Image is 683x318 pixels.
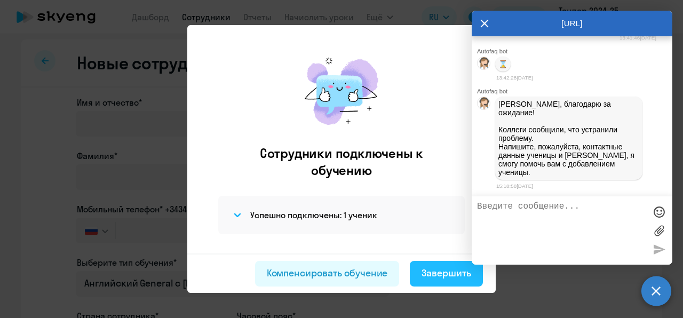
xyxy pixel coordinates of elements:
h4: Успешно подключены: 1 ученик [250,209,377,221]
button: Компенсировать обучение [255,261,400,287]
div: Компенсировать обучение [267,266,388,280]
div: Autofaq bot [477,48,672,54]
label: Лимит 10 файлов [651,222,667,238]
p: ⌛️ [498,60,507,68]
time: 13:41:46[DATE] [620,35,656,41]
div: Завершить [422,266,471,280]
h2: Сотрудники подключены к обучению [239,145,444,179]
img: bot avatar [478,57,491,73]
div: Autofaq bot [477,88,672,94]
time: 13:42:28[DATE] [496,75,533,81]
img: bot avatar [478,97,491,113]
p: [PERSON_NAME], благодарю за ожидание! Коллеги сообщили, что устранили проблему. Напишите, пожалуй... [498,100,639,177]
time: 15:18:58[DATE] [496,183,533,189]
button: Завершить [410,261,483,287]
img: results [293,46,390,136]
